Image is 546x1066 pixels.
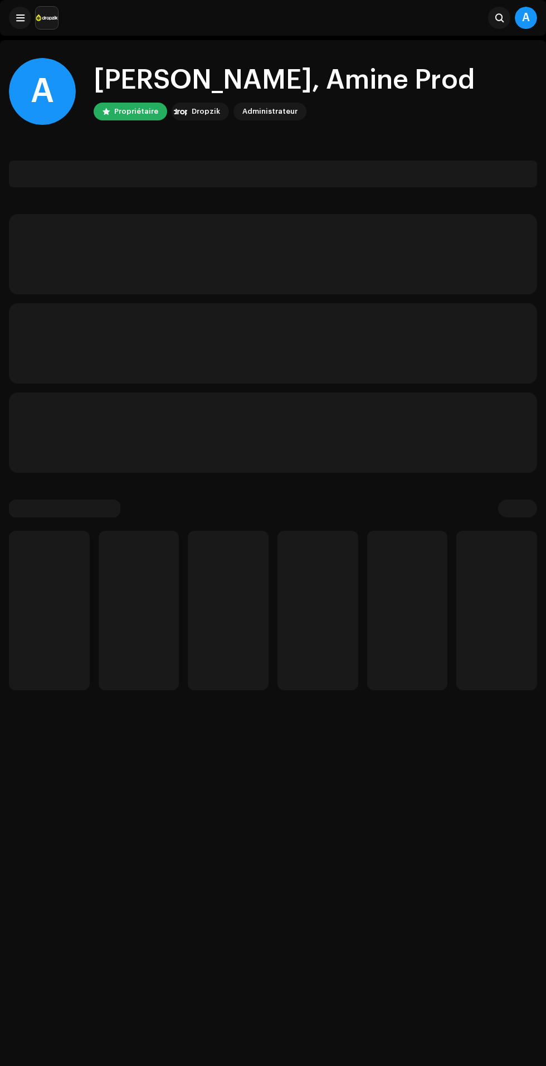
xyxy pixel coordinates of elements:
img: 6b198820-6d9f-4d8e-bd7e-78ab9e57ca24 [36,7,58,29]
div: Propriétaire [114,105,158,118]
div: A [9,58,76,125]
div: [PERSON_NAME], Amine Prod [94,62,475,98]
div: Administrateur [242,105,298,118]
div: A [515,7,537,29]
img: 6b198820-6d9f-4d8e-bd7e-78ab9e57ca24 [174,105,187,118]
div: Dropzik [192,105,220,118]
